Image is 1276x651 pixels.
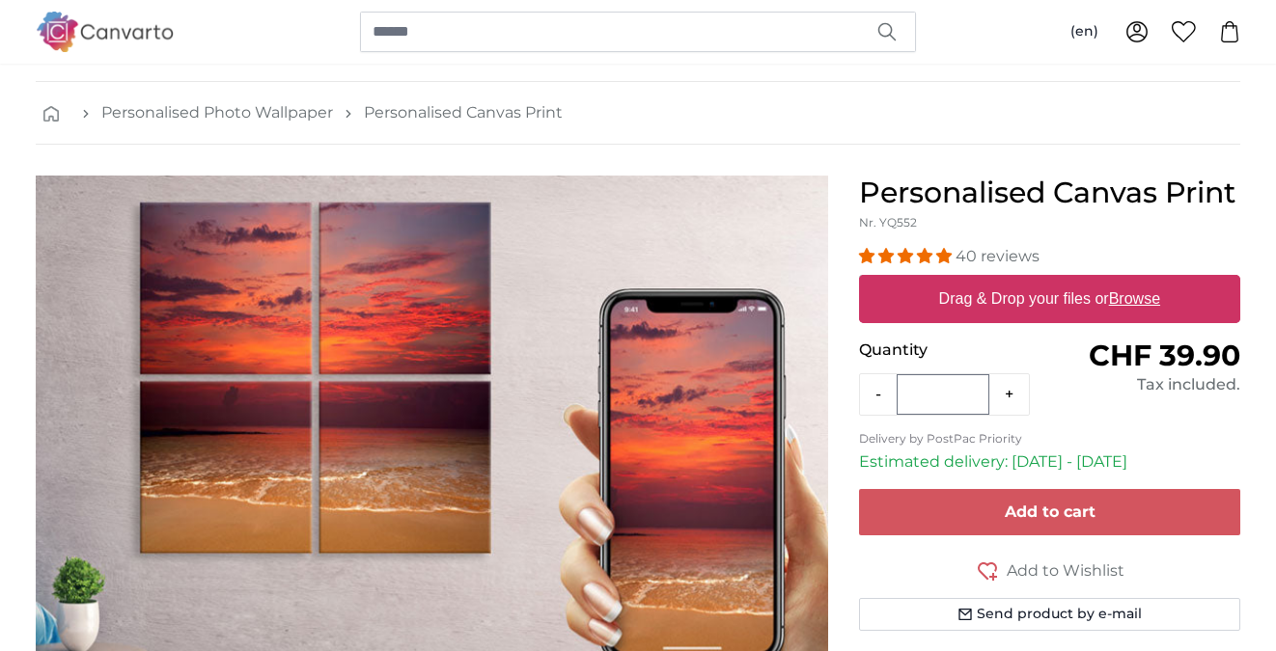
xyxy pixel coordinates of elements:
[859,450,1240,474] p: Estimated delivery: [DATE] - [DATE]
[1089,338,1240,373] span: CHF 39.90
[859,558,1240,583] button: Add to Wishlist
[860,375,897,414] button: -
[956,247,1040,265] span: 40 reviews
[1007,559,1124,583] span: Add to Wishlist
[364,101,563,124] a: Personalised Canvas Print
[859,247,956,265] span: 4.98 stars
[859,339,1049,362] p: Quantity
[101,101,333,124] a: Personalised Photo Wallpaper
[931,280,1168,318] label: Drag & Drop your files or
[1005,502,1096,521] span: Add to cart
[1050,373,1240,396] div: Tax included.
[859,431,1240,447] p: Delivery by PostPac Priority
[1109,290,1160,307] u: Browse
[859,489,1240,535] button: Add to cart
[36,12,175,51] img: Canvarto
[1055,14,1114,49] button: (en)
[859,176,1240,210] h1: Personalised Canvas Print
[859,598,1240,631] button: Send product by e-mail
[989,375,1029,414] button: +
[36,82,1240,145] nav: breadcrumbs
[859,215,917,230] span: Nr. YQ552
